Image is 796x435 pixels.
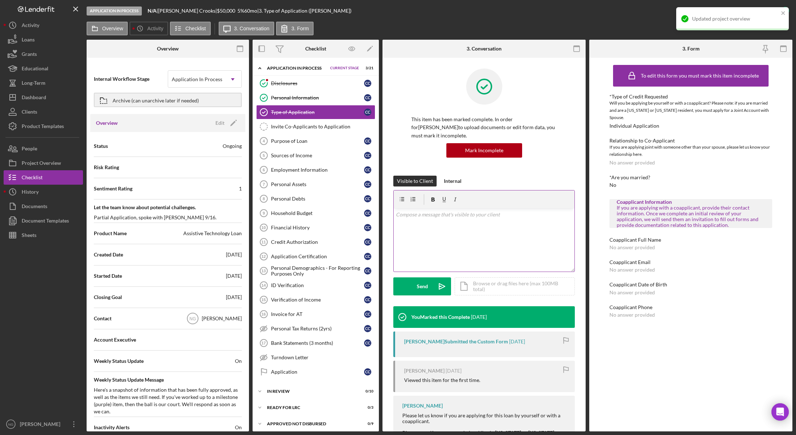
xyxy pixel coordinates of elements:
[261,341,266,345] tspan: 17
[256,321,375,336] a: Personal Tax Returns (2yrs)CC
[94,214,217,221] div: Partial Application, spoke with [PERSON_NAME] 9/16.
[18,417,65,433] div: [PERSON_NAME]
[261,283,266,287] tspan: 14
[4,156,83,170] button: Project Overview
[364,238,371,246] div: C C
[94,142,108,150] span: Status
[271,181,364,187] div: Personal Assets
[4,76,83,90] button: Long-Term
[271,369,364,375] div: Application
[256,192,375,206] a: 8Personal DebtsCC
[467,46,502,52] div: 3. Conversation
[87,6,142,16] div: Application In Process
[22,90,46,106] div: Dashboard
[271,210,364,216] div: Household Budget
[747,4,792,18] button: Complete
[364,181,371,188] div: C C
[692,16,779,22] div: Updated project overview
[4,141,83,156] a: People
[256,134,375,148] a: 4Purpose of LoanCC
[4,105,83,119] a: Clients
[263,211,265,215] tspan: 9
[219,22,274,35] button: 3. Conversation
[271,95,364,101] div: Personal Information
[267,389,355,394] div: In Review
[261,254,266,259] tspan: 12
[234,26,270,31] label: 3. Conversation
[271,124,375,129] div: Invite Co-Applicants to Application
[271,254,364,259] div: Application Certification
[364,210,371,217] div: C C
[261,312,266,316] tspan: 16
[4,90,83,105] button: Dashboard
[364,195,371,202] div: C C
[771,403,789,421] div: Open Intercom Messenger
[364,224,371,231] div: C C
[257,8,351,14] div: | 3. Type of Application ([PERSON_NAME])
[4,170,83,185] a: Checklist
[609,237,772,243] div: Coapplicant Full Name
[256,264,375,278] a: 13Personal Demographics - For Reporting Purposes OnlyCC
[94,251,123,258] span: Created Date
[263,139,265,143] tspan: 4
[609,245,655,250] div: No answer provided
[22,214,69,230] div: Document Templates
[22,76,45,92] div: Long-Term
[94,386,242,415] div: Here's a snapshot of information that has been fully approved, as well as the items we still need...
[96,119,118,127] h3: Overview
[446,368,462,374] time: 2025-09-15 01:43
[94,294,122,301] span: Closing Goal
[364,325,371,332] div: C C
[271,167,364,173] div: Employment Information
[217,8,235,14] span: $50,000
[609,123,659,129] div: Individual Application
[411,115,557,140] p: This item has been marked complete. In order for [PERSON_NAME] to upload documents or edit form d...
[271,80,364,86] div: Disclosures
[402,403,443,409] div: [PERSON_NAME]
[781,10,786,17] button: close
[271,239,364,245] div: Credit Authorization
[682,46,700,52] div: 3. Form
[404,377,480,383] div: Viewed this item for the first time.
[256,76,375,91] a: DisclosuresCC
[360,405,373,410] div: 0 / 3
[94,357,144,365] span: Weekly Status Update
[267,66,327,70] div: Application In Process
[94,376,242,383] span: Weekly Status Update Message
[256,91,375,105] a: Personal InformationCC
[94,164,119,171] span: Risk Rating
[202,315,242,322] div: [PERSON_NAME]
[94,93,242,107] button: Archive (can unarchive later if needed)
[4,199,83,214] a: Documents
[402,413,568,424] div: Please let us know if you are applying for this loan by yourself or with a coapplicant.
[189,316,196,321] text: NG
[411,314,470,320] div: You Marked this Complete
[271,340,364,346] div: Bank Statements (3 months)
[397,176,433,186] div: Visible to Client
[22,228,36,244] div: Sheets
[4,18,83,32] button: Activity
[393,277,451,295] button: Send
[755,4,776,18] div: Complete
[22,18,39,34] div: Activity
[256,249,375,264] a: 12Application CertificationCC
[263,197,265,201] tspan: 8
[364,94,371,101] div: C C
[22,47,37,63] div: Grants
[94,230,127,237] span: Product Name
[440,176,465,186] button: Internal
[94,424,130,431] span: Inactivity Alerts
[94,272,122,280] span: Started Date
[22,170,43,186] div: Checklist
[170,22,211,35] button: Checklist
[4,32,83,47] a: Loans
[509,339,525,344] time: 2025-09-15 01:43
[226,251,242,258] div: [DATE]
[271,265,364,277] div: Personal Demographics - For Reporting Purposes Only
[471,314,487,320] time: 2025-09-15 14:08
[94,185,132,192] span: Sentiment Rating
[263,182,265,186] tspan: 7
[94,75,168,83] span: Internal Workflow Stage
[609,138,772,144] div: Relationship to Co-Applicant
